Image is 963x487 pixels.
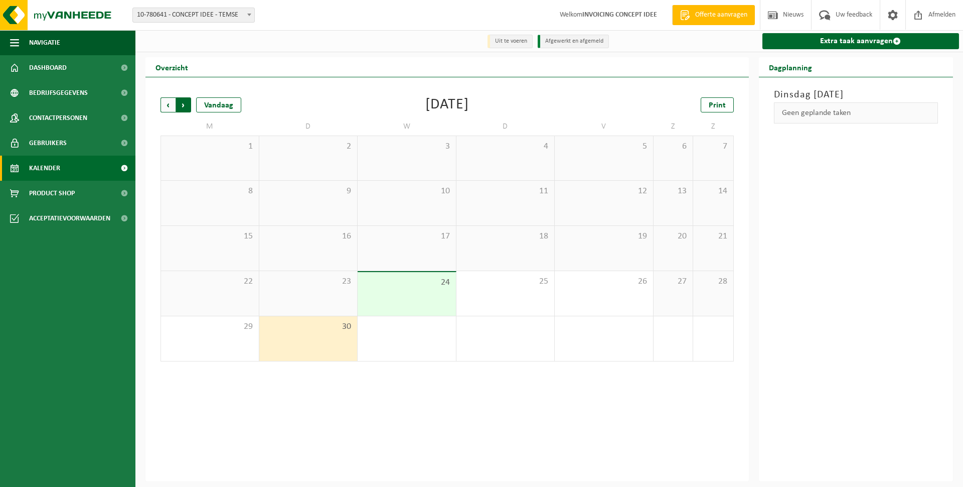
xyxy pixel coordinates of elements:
span: 16 [264,231,353,242]
span: Vorige [160,97,176,112]
span: Kalender [29,156,60,181]
span: 24 [363,277,451,288]
span: 28 [698,276,728,287]
div: [DATE] [425,97,469,112]
strong: INVOICING CONCEPT IDEE [582,11,657,19]
a: Offerte aanvragen [672,5,755,25]
span: 30 [264,321,353,332]
span: 6 [659,141,688,152]
span: 22 [166,276,254,287]
span: 12 [560,186,648,197]
span: 17 [363,231,451,242]
div: Geen geplande taken [774,102,938,124]
span: Bedrijfsgegevens [29,80,88,105]
div: Vandaag [196,97,241,112]
span: 26 [560,276,648,287]
span: Dashboard [29,55,67,80]
span: 21 [698,231,728,242]
td: Z [693,117,733,136]
li: Afgewerkt en afgemeld [538,35,609,48]
span: 29 [166,321,254,332]
span: Product Shop [29,181,75,206]
td: D [456,117,555,136]
span: Navigatie [29,30,60,55]
span: 19 [560,231,648,242]
span: 5 [560,141,648,152]
td: M [160,117,259,136]
span: 7 [698,141,728,152]
span: 8 [166,186,254,197]
span: 4 [461,141,550,152]
td: D [259,117,358,136]
h3: Dinsdag [DATE] [774,87,938,102]
span: 13 [659,186,688,197]
h2: Overzicht [145,57,198,77]
span: 14 [698,186,728,197]
span: 23 [264,276,353,287]
span: 11 [461,186,550,197]
span: 25 [461,276,550,287]
td: V [555,117,654,136]
span: 1 [166,141,254,152]
a: Extra taak aanvragen [762,33,959,49]
td: Z [654,117,694,136]
span: Gebruikers [29,131,67,156]
li: Uit te voeren [488,35,533,48]
span: 20 [659,231,688,242]
span: 10-780641 - CONCEPT IDEE - TEMSE [132,8,255,23]
span: Acceptatievoorwaarden [29,206,110,231]
span: 9 [264,186,353,197]
span: Print [709,101,726,109]
span: 27 [659,276,688,287]
span: 3 [363,141,451,152]
span: Volgende [176,97,191,112]
span: 15 [166,231,254,242]
span: Offerte aanvragen [693,10,750,20]
h2: Dagplanning [759,57,822,77]
span: 2 [264,141,353,152]
a: Print [701,97,734,112]
td: W [358,117,456,136]
span: 10-780641 - CONCEPT IDEE - TEMSE [133,8,254,22]
span: 10 [363,186,451,197]
span: Contactpersonen [29,105,87,131]
span: 18 [461,231,550,242]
